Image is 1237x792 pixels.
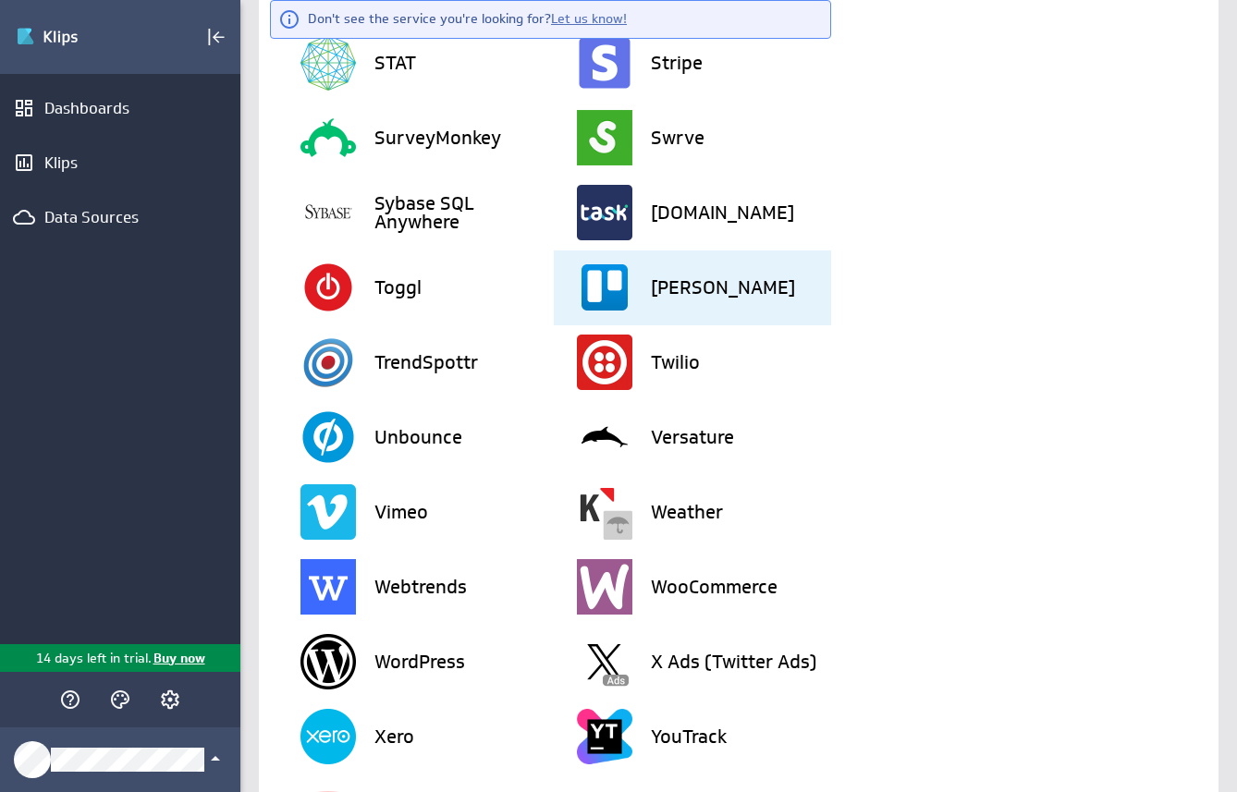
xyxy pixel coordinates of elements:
[577,110,632,165] img: image7104095510211945375.png
[577,335,632,390] img: image2928399484793172735.png
[16,22,145,52] img: Klipfolio klips logo
[300,634,356,689] img: image5469085959333887106.png
[577,484,632,540] img: image3070931326260313852.png
[374,503,428,521] h3: Vimeo
[201,21,232,53] div: Collapse
[300,35,356,91] img: image2757062795381352603.png
[577,634,632,689] img: image6723068961370721886.png
[300,335,356,390] img: image1218724535436715573.png
[374,428,462,446] h3: Unbounce
[651,578,778,596] h3: WooCommerce
[300,110,356,165] img: image3160859986529651501.png
[109,688,131,711] svg: Themes
[300,484,356,540] img: image3864764505901030175.png
[577,409,632,465] img: image229399363735899830.png
[374,353,478,372] h3: TrendSpottr
[300,559,356,615] img: image5180581454173327984.png
[651,128,704,147] h3: Swrve
[577,559,632,615] img: image8258974594466407509.png
[374,652,465,671] h3: WordPress
[300,709,356,764] img: image3155776258136118639.png
[154,684,186,715] div: Account and settings
[308,10,627,30] div: Don't see the service you're looking for?
[159,688,181,711] svg: Account and settings
[374,194,554,231] h3: Sybase SQL Anywhere
[651,652,816,671] h3: X Ads (Twitter Ads)
[44,152,196,173] div: Klips
[152,649,205,668] p: Buy now
[55,684,86,715] div: Help
[104,684,136,715] div: Themes
[577,709,632,764] img: image3114145728484831274.png
[374,128,501,147] h3: SurveyMonkey
[300,185,356,240] img: image8289296961562655807.png
[651,353,700,372] h3: Twilio
[651,503,723,521] h3: Weather
[651,54,703,72] h3: Stripe
[374,578,467,596] h3: Webtrends
[374,727,414,746] h3: Xero
[374,278,422,297] h3: Toggl
[577,185,632,240] img: image7979130180746836923.png
[651,278,795,297] h3: [PERSON_NAME]
[44,207,196,227] div: Data Sources
[44,98,196,118] div: Dashboards
[300,260,356,315] img: image8168151143174838014.png
[577,260,632,315] img: image8337251225079329496.png
[577,35,632,91] img: image2139931164255356453.png
[16,22,145,52] div: Go to Dashboards
[651,203,794,222] h3: [DOMAIN_NAME]
[651,727,727,746] h3: YouTrack
[551,11,627,28] a: Let us know!
[300,409,356,465] img: image8656043158727359646.png
[36,649,152,668] p: 14 days left in trial.
[374,54,416,72] h3: STAT
[651,428,734,446] h3: Versature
